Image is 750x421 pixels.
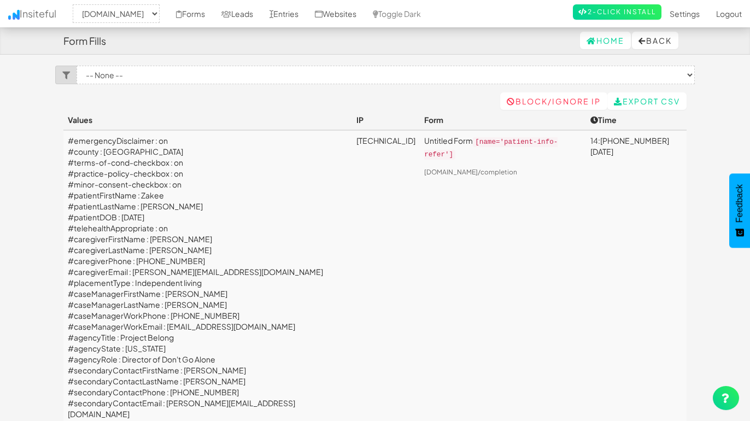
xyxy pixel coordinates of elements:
[63,36,106,46] h4: Form Fills
[8,10,20,20] img: icon.png
[420,110,586,130] th: Form
[573,4,661,20] a: 2-Click Install
[632,32,678,49] button: Back
[356,136,415,145] a: [TECHNICAL_ID]
[735,184,745,223] span: Feedback
[729,173,750,248] button: Feedback - Show survey
[500,92,607,110] a: Block/Ignore IP
[424,135,582,160] p: Untitled Form
[424,168,517,176] a: [DOMAIN_NAME]/completion
[63,110,352,130] th: Values
[352,110,420,130] th: IP
[607,92,687,110] a: Export CSV
[580,32,631,49] a: Home
[424,137,558,160] code: [name='patient-info-refer']
[586,110,687,130] th: Time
